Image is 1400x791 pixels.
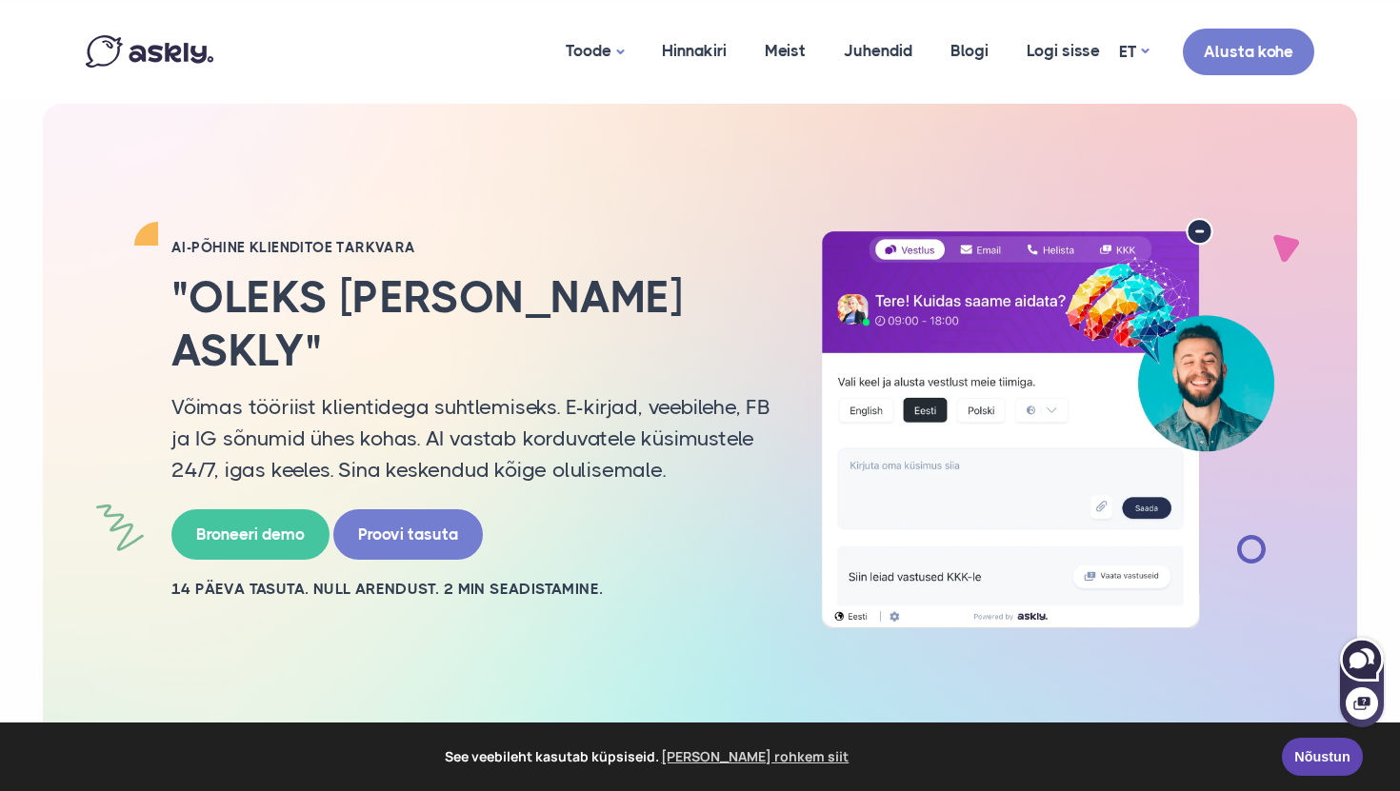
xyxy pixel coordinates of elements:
img: Askly [86,35,213,68]
a: Meist [746,5,825,97]
h2: "Oleks [PERSON_NAME] Askly" [171,271,771,376]
a: Hinnakiri [643,5,746,97]
a: Proovi tasuta [333,509,483,560]
iframe: Askly chat [1338,634,1386,729]
a: Juhendid [825,5,931,97]
img: AI multilingual chat [800,218,1295,629]
span: See veebileht kasutab küpsiseid. [28,742,1269,771]
a: Logi sisse [1008,5,1119,97]
a: Blogi [931,5,1008,97]
a: Nõustun [1282,738,1363,776]
a: Toode [547,5,643,99]
p: Võimas tööriist klientidega suhtlemiseks. E-kirjad, veebilehe, FB ja IG sõnumid ühes kohas. AI va... [171,391,771,485]
h2: AI-PÕHINE KLIENDITOE TARKVARA [171,238,771,257]
h2: 14 PÄEVA TASUTA. NULL ARENDUST. 2 MIN SEADISTAMINE. [171,579,771,600]
a: Alusta kohe [1183,29,1314,75]
a: learn more about cookies [659,742,852,771]
a: Broneeri demo [171,509,330,560]
a: ET [1119,38,1149,66]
